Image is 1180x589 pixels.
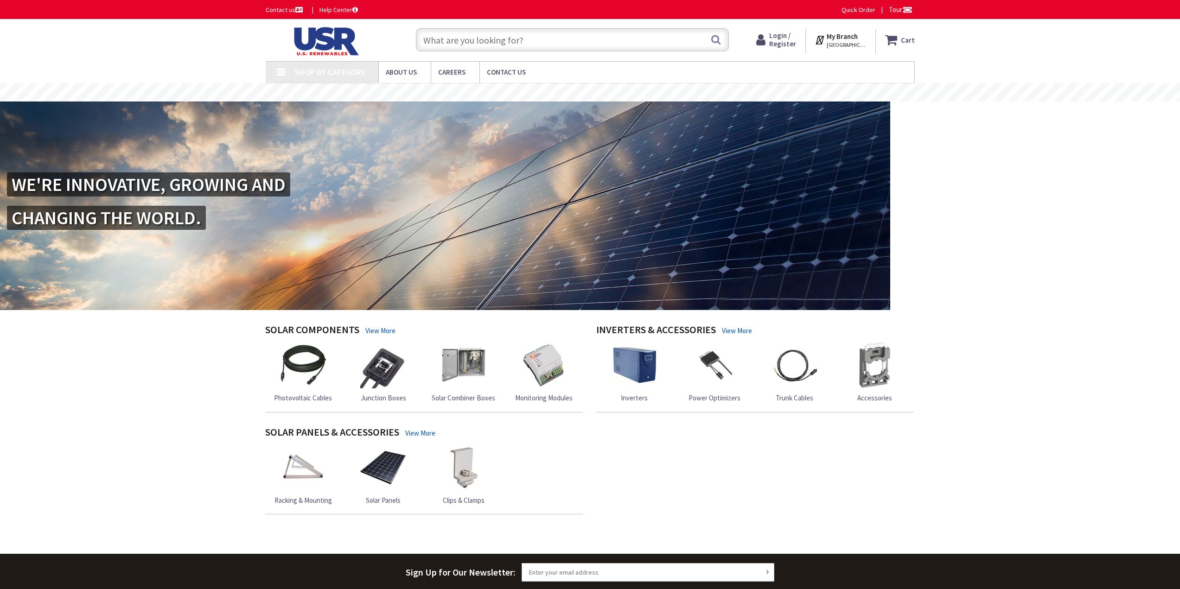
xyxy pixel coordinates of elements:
[691,342,738,388] img: Power Optimizers
[280,444,326,491] img: Racking & Mounting
[596,324,716,337] h4: Inverters & Accessories
[815,32,866,48] div: My Branch [GEOGRAPHIC_DATA], [GEOGRAPHIC_DATA]
[280,342,326,388] img: Photovoltaic Cables
[852,342,898,388] img: Accessories
[885,32,915,48] a: Cart
[360,444,407,505] a: Solar Panels Solar Panels
[901,32,915,48] strong: Cart
[416,28,729,51] input: What are you looking for?
[440,444,487,505] a: Clips & Clamps Clips & Clamps
[266,27,383,56] img: U.S. Renewable Solutions
[361,393,406,402] span: Junction Boxes
[360,444,407,491] img: Solar Panels
[842,5,875,14] a: Quick Order
[776,393,813,402] span: Trunk Cables
[689,393,740,402] span: Power Optimizers
[611,342,657,388] img: Inverters
[769,31,796,48] span: Login / Register
[440,342,487,388] img: Solar Combiner Boxes
[611,342,657,403] a: Inverters Inverters
[265,426,399,440] h4: Solar Panels & Accessories
[827,32,858,41] strong: My Branch
[7,172,290,196] h2: WE'RE INNOVATIVE, GROWING AND
[265,324,359,337] h4: Solar Components
[432,342,495,403] a: Solar Combiner Boxes Solar Combiner Boxes
[889,5,912,14] span: Tour
[857,393,892,402] span: Accessories
[274,496,332,505] span: Racking & Mounting
[7,206,206,230] h2: CHANGING THE WORLD.
[756,32,796,48] a: Login / Register
[487,68,526,76] span: Contact Us
[621,393,648,402] span: Inverters
[852,342,898,403] a: Accessories Accessories
[405,428,435,438] a: View More
[443,496,485,505] span: Clips & Clamps
[827,41,866,49] span: [GEOGRAPHIC_DATA], [GEOGRAPHIC_DATA]
[689,342,740,403] a: Power Optimizers Power Optimizers
[772,342,818,388] img: Trunk Cables
[432,393,495,402] span: Solar Combiner Boxes
[274,393,332,402] span: Photovoltaic Cables
[365,326,395,336] a: View More
[266,5,305,14] a: Contact us
[274,342,332,403] a: Photovoltaic Cables Photovoltaic Cables
[294,67,365,77] span: Shop By Category
[319,5,358,14] a: Help Center
[445,88,758,98] rs-layer: [MEDICAL_DATA]: Our Commitment to Our Employees and Customers
[722,326,752,336] a: View More
[438,68,466,76] span: Careers
[515,342,573,403] a: Monitoring Modules Monitoring Modules
[360,342,407,403] a: Junction Boxes Junction Boxes
[386,68,417,76] span: About Us
[440,444,487,491] img: Clips & Clamps
[360,342,407,388] img: Junction Boxes
[522,563,775,582] input: Enter your email address
[515,393,573,402] span: Monitoring Modules
[366,496,401,505] span: Solar Panels
[274,444,332,505] a: Racking & Mounting Racking & Mounting
[521,342,567,388] img: Monitoring Modules
[406,566,516,578] span: Sign Up for Our Newsletter:
[772,342,818,403] a: Trunk Cables Trunk Cables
